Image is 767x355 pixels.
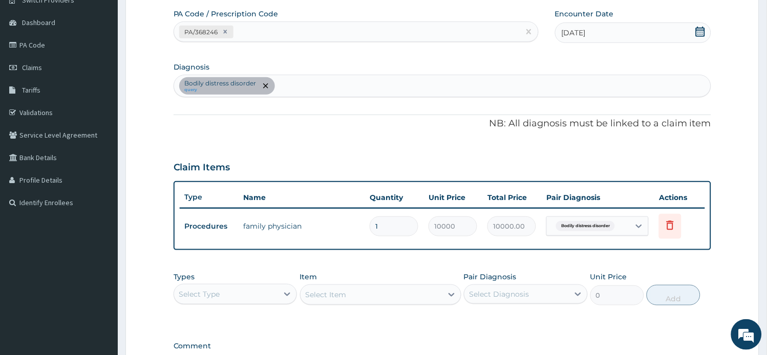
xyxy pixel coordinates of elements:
label: Pair Diagnosis [464,272,517,282]
label: Diagnosis [174,62,210,72]
div: PA/368246 [182,26,220,38]
td: Procedures [180,217,239,236]
span: Tariffs [22,85,40,95]
p: Bodily distress disorder [185,79,257,87]
label: PA Code / Prescription Code [174,9,279,19]
div: Select Diagnosis [470,289,529,299]
span: Dashboard [22,18,55,27]
span: We're online! [59,110,141,213]
th: Quantity [365,187,423,208]
label: Item [300,272,317,282]
textarea: Type your message and hit 'Enter' [5,242,195,278]
h3: Claim Items [174,162,230,173]
span: [DATE] [562,28,586,38]
td: family physician [239,216,365,236]
div: Minimize live chat window [168,5,193,30]
label: Types [174,273,195,281]
p: NB: All diagnosis must be linked to a claim item [174,117,712,130]
button: Add [647,285,700,305]
label: Encounter Date [555,9,614,19]
span: Claims [22,63,42,72]
th: Pair Diagnosis [541,187,654,208]
span: remove selection option [261,81,270,91]
th: Unit Price [423,187,482,208]
img: d_794563401_company_1708531726252_794563401 [19,51,41,77]
th: Name [239,187,365,208]
span: Bodily distress disorder [556,221,615,231]
small: query [185,87,257,93]
th: Actions [654,187,705,208]
label: Unit Price [590,272,627,282]
div: Select Type [179,289,220,299]
th: Type [180,188,239,207]
th: Total Price [482,187,541,208]
label: Comment [174,342,712,351]
div: Chat with us now [53,57,172,71]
